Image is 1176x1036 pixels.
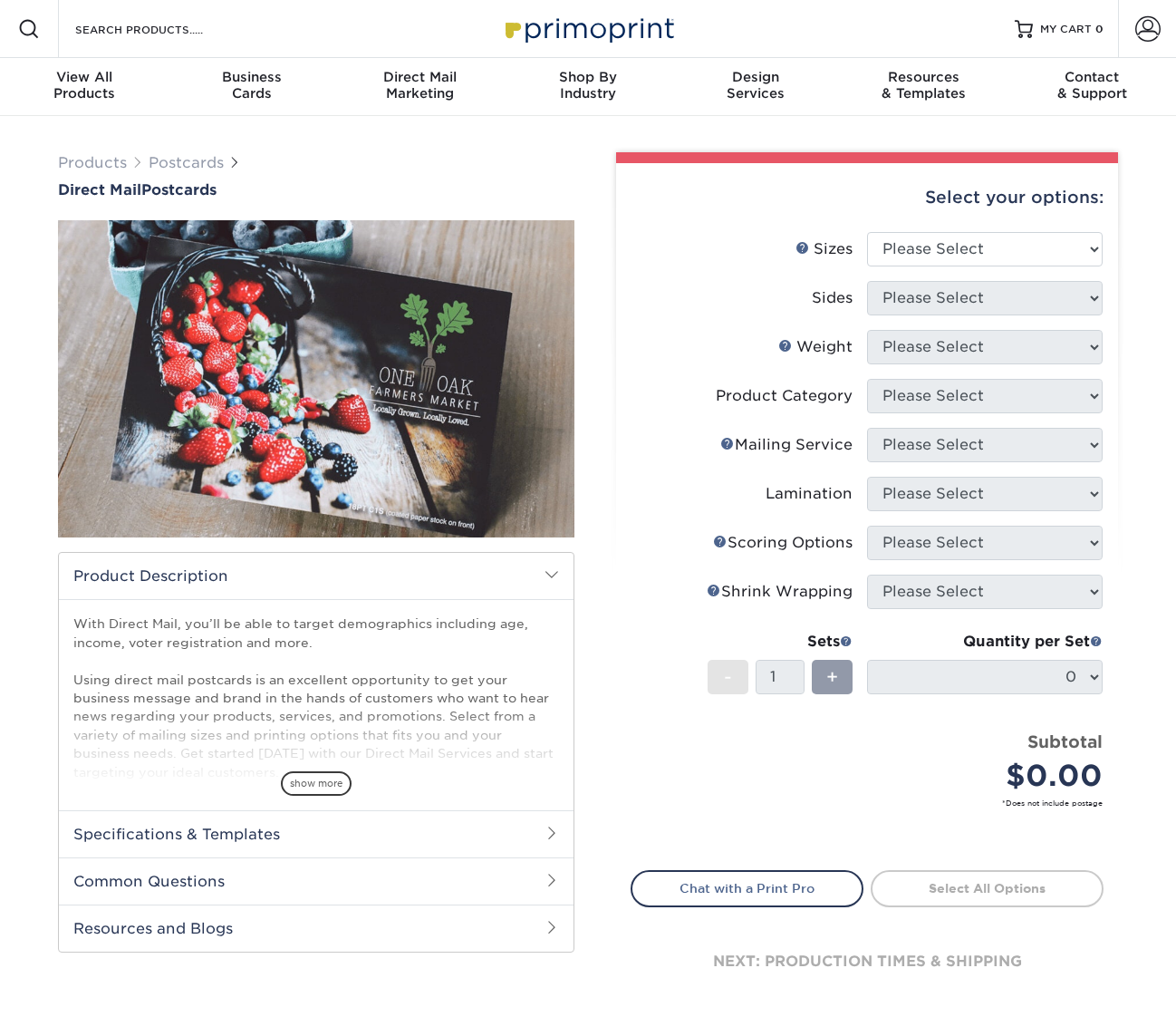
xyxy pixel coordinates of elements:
a: Select All Options [871,870,1104,906]
div: next: production times & shipping [631,907,1104,1016]
img: Primoprint [497,9,679,48]
div: Mailing Service [720,434,853,456]
div: Marketing [336,69,504,102]
span: 0 [1095,23,1104,35]
h2: Specifications & Templates [59,810,574,857]
h2: Resources and Blogs [59,905,574,952]
h2: Common Questions [59,857,574,905]
div: Shrink Wrapping [707,581,853,603]
a: BusinessCards [168,58,335,116]
a: Contact& Support [1008,58,1176,116]
span: Resources [840,69,1007,85]
span: Direct Mail [336,69,504,85]
div: Select your options: [631,163,1104,232]
span: Direct Mail [58,181,141,198]
span: Business [168,69,335,85]
span: Design [672,69,840,85]
small: *Does not include postage [645,798,1103,808]
div: Sets [708,631,853,653]
span: MY CART [1040,22,1092,37]
span: + [826,663,838,691]
a: Resources& Templates [840,58,1007,116]
div: Scoring Options [713,532,853,554]
div: Cards [168,69,335,102]
div: Industry [504,69,671,102]
a: DesignServices [672,58,840,116]
div: & Support [1008,69,1176,102]
strong: Subtotal [1027,731,1103,751]
span: Contact [1008,69,1176,85]
div: & Templates [840,69,1007,102]
div: Sizes [795,238,853,260]
p: With Direct Mail, you’ll be able to target demographics including age, income, voter registration... [73,615,559,781]
span: - [724,663,732,691]
h1: Postcards [58,181,574,198]
span: Shop By [504,69,671,85]
span: show more [281,771,352,796]
div: Weight [778,336,853,358]
h2: Product Description [59,553,574,599]
input: SEARCH PRODUCTS..... [73,18,250,40]
div: Services [672,69,840,102]
a: Postcards [149,154,224,171]
a: Chat with a Print Pro [631,870,863,906]
div: Lamination [766,483,853,505]
a: Direct MailMarketing [336,58,504,116]
a: Products [58,154,127,171]
a: Shop ByIndustry [504,58,671,116]
div: Quantity per Set [867,631,1103,653]
div: Product Category [716,385,853,407]
div: Sides [812,287,853,309]
a: Direct MailPostcards [58,181,574,198]
img: Direct Mail 01 [58,200,574,557]
div: $0.00 [881,754,1103,798]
